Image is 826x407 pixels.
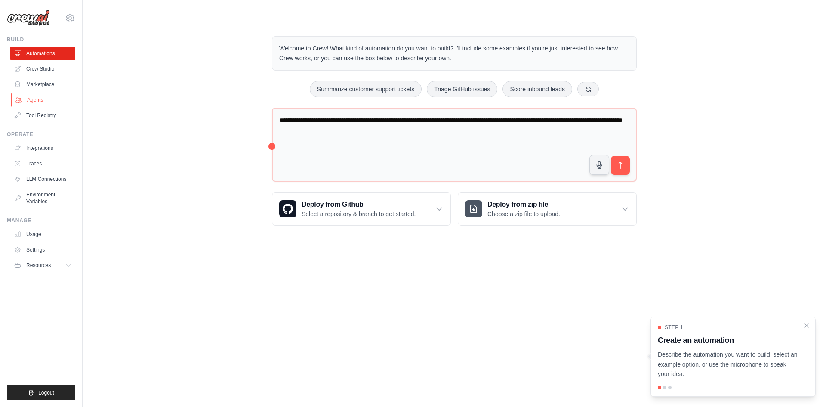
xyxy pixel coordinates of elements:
span: Resources [26,262,51,269]
a: Tool Registry [10,109,75,122]
iframe: Chat Widget [783,366,826,407]
a: Automations [10,47,75,60]
h3: Create an automation [658,334,798,346]
a: Marketplace [10,78,75,91]
button: Close walkthrough [803,322,810,329]
p: Welcome to Crew! What kind of automation do you want to build? I'll include some examples if you'... [279,43,629,63]
button: Summarize customer support tickets [310,81,422,97]
span: Logout [38,389,54,396]
a: Environment Variables [10,188,75,208]
div: Operate [7,131,75,138]
p: Choose a zip file to upload. [487,210,560,218]
div: Build [7,36,75,43]
button: Score inbound leads [502,81,572,97]
a: LLM Connections [10,172,75,186]
button: Resources [10,258,75,272]
a: Crew Studio [10,62,75,76]
a: Agents [11,93,76,107]
h3: Deploy from zip file [487,199,560,210]
span: Step 1 [665,324,683,331]
button: Logout [7,385,75,400]
h3: Deploy from Github [302,199,416,210]
img: Logo [7,10,50,26]
p: Select a repository & branch to get started. [302,210,416,218]
a: Integrations [10,141,75,155]
button: Triage GitHub issues [427,81,497,97]
div: Manage [7,217,75,224]
p: Describe the automation you want to build, select an example option, or use the microphone to spe... [658,350,798,379]
a: Settings [10,243,75,257]
a: Usage [10,227,75,241]
a: Traces [10,157,75,171]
